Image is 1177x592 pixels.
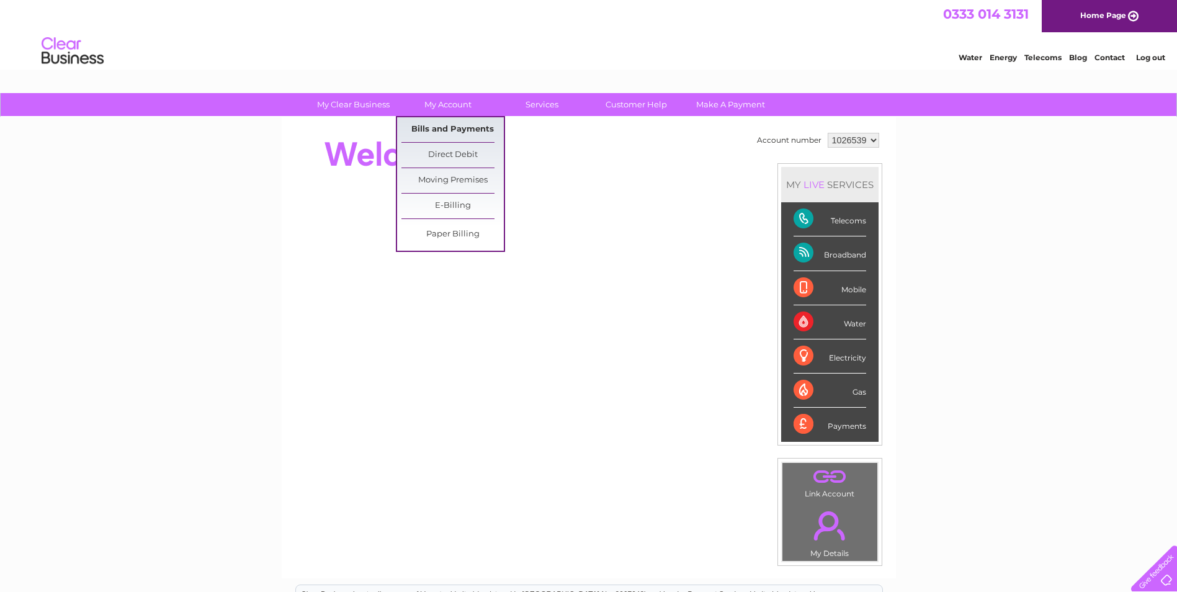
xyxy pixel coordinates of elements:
[401,222,504,247] a: Paper Billing
[785,466,874,488] a: .
[585,93,687,116] a: Customer Help
[781,167,879,202] div: MY SERVICES
[1094,53,1125,62] a: Contact
[794,305,866,339] div: Water
[41,32,104,70] img: logo.png
[794,236,866,271] div: Broadband
[794,408,866,441] div: Payments
[401,194,504,218] a: E-Billing
[990,53,1017,62] a: Energy
[782,501,878,562] td: My Details
[785,504,874,547] a: .
[794,271,866,305] div: Mobile
[943,6,1029,22] a: 0333 014 3131
[794,339,866,374] div: Electricity
[302,93,405,116] a: My Clear Business
[401,117,504,142] a: Bills and Payments
[782,462,878,501] td: Link Account
[679,93,782,116] a: Make A Payment
[754,130,825,151] td: Account number
[1024,53,1062,62] a: Telecoms
[401,143,504,168] a: Direct Debit
[794,374,866,408] div: Gas
[1069,53,1087,62] a: Blog
[296,7,882,60] div: Clear Business is a trading name of Verastar Limited (registered in [GEOGRAPHIC_DATA] No. 3667643...
[959,53,982,62] a: Water
[1136,53,1165,62] a: Log out
[401,168,504,193] a: Moving Premises
[794,202,866,236] div: Telecoms
[491,93,593,116] a: Services
[396,93,499,116] a: My Account
[801,179,827,191] div: LIVE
